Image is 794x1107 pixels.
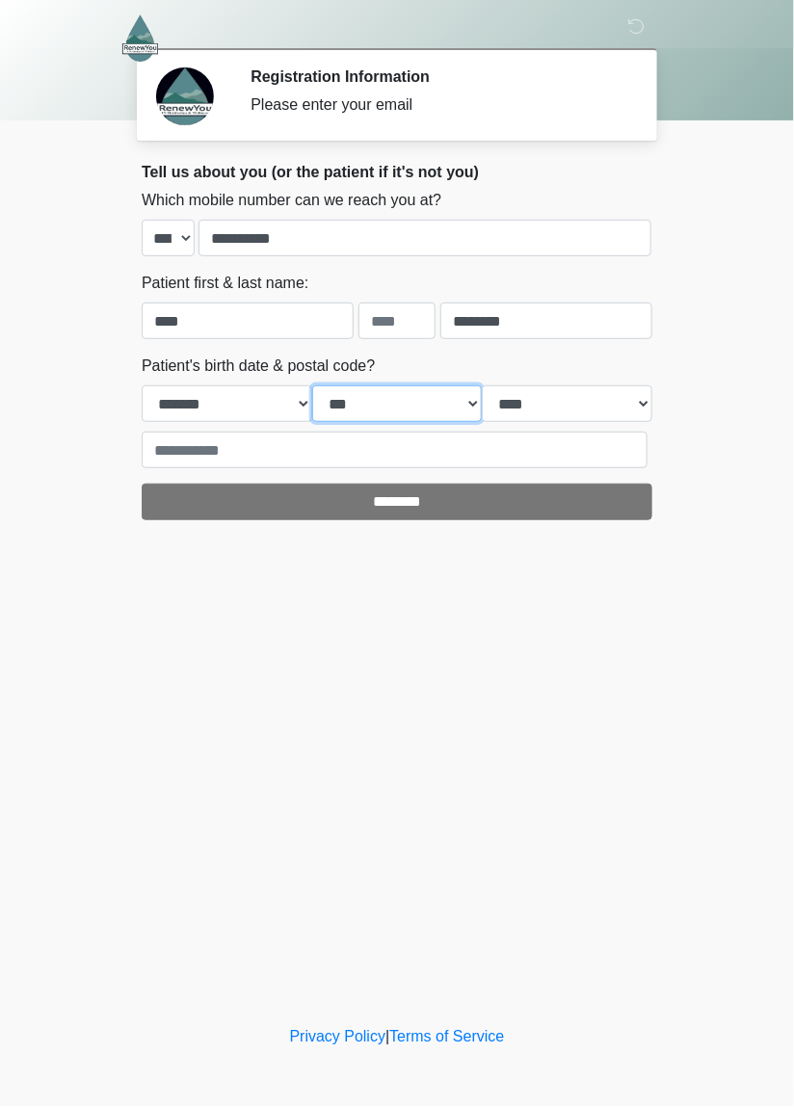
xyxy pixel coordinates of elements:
h2: Tell us about you (or the patient if it's not you) [142,163,652,181]
a: | [385,1029,389,1045]
a: Privacy Policy [290,1029,386,1045]
h2: Registration Information [251,67,623,86]
a: Terms of Service [389,1029,504,1045]
img: RenewYou IV Hydration and Wellness Logo [122,14,158,62]
label: Patient's birth date & postal code? [142,355,375,378]
label: Patient first & last name: [142,272,308,295]
img: Agent Avatar [156,67,214,125]
div: Please enter your email [251,93,623,117]
label: Which mobile number can we reach you at? [142,189,441,212]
